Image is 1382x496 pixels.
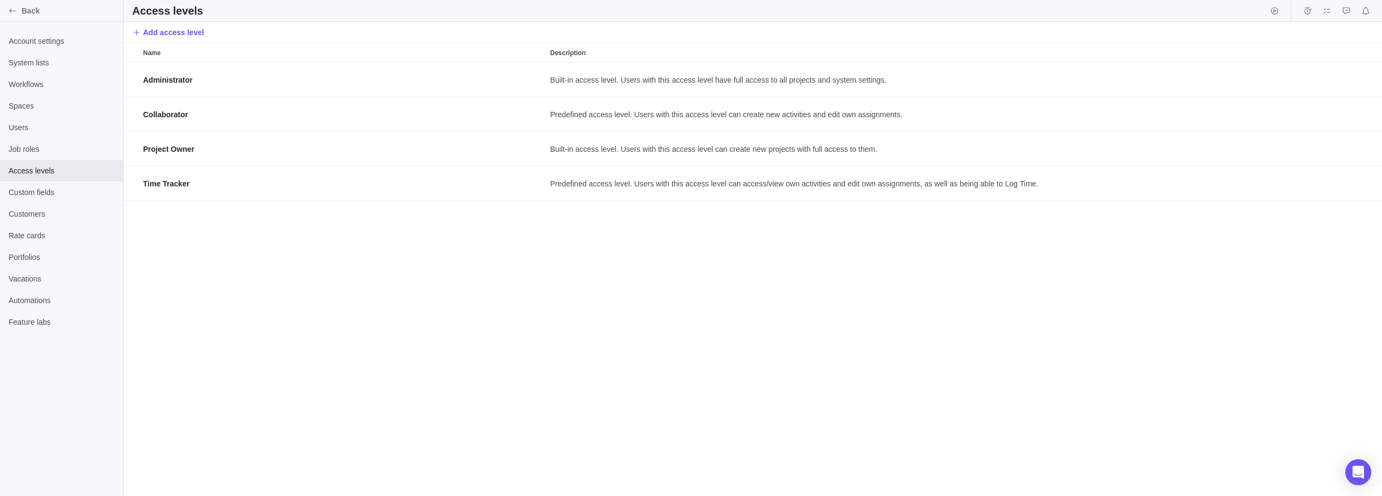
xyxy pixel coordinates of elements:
[546,63,1126,97] div: Built-in access level. Users with this access level have full access to all projects and system s...
[546,97,1126,131] div: Predefined access level. Users with this access level can create new activities and edit own assi...
[1339,8,1354,17] a: Approval requests
[1345,459,1371,485] div: Open Intercom Messenger
[9,57,114,68] span: System lists
[143,109,188,120] span: Collaborator
[550,178,1038,189] span: Predefined access level. Users with this access level can access/view own activities and edit own...
[9,187,114,198] span: Custom fields
[139,166,546,200] div: Time Tracker
[1300,3,1315,18] span: Time logs
[1319,3,1334,18] span: My assignments
[9,209,114,219] span: Customers
[143,178,189,189] span: Time Tracker
[9,122,114,133] span: Users
[546,132,1126,166] div: Description
[139,43,546,62] div: Name
[9,144,114,155] span: Job roles
[9,100,114,111] span: Spaces
[1339,3,1354,18] span: Approval requests
[132,3,203,18] h2: Access levels
[9,36,114,46] span: Account settings
[9,317,114,327] span: Feature labs
[1358,3,1373,18] span: Notifications
[9,295,114,306] span: Automations
[143,48,161,58] span: Name
[546,43,1126,62] div: Description
[139,166,546,201] div: Name
[9,230,114,241] span: Rate cards
[546,132,1126,166] div: Built-in access level. Users with this access level can create new projects with full access to t...
[546,166,1126,200] div: Predefined access level. Users with this access level can access/view own activities and edit own...
[9,252,114,263] span: Portfolios
[124,63,1382,496] div: grid
[143,144,194,155] span: Project Owner
[546,166,1126,201] div: Description
[139,63,546,97] div: Administrator
[9,79,114,90] span: Workflows
[139,132,546,166] div: Project Owner
[550,48,586,58] span: Description
[139,97,546,131] div: Collaborator
[550,75,886,85] span: Built-in access level. Users with this access level have full access to all projects and system s...
[143,27,204,38] span: Add access level
[1358,8,1373,17] a: Notifications
[1319,8,1334,17] a: My assignments
[1267,3,1282,18] span: Start timer
[9,165,114,176] span: Access levels
[546,97,1126,132] div: Description
[143,75,193,85] span: Administrator
[139,63,546,97] div: Name
[1300,8,1315,17] a: Time logs
[132,25,204,40] span: Add access level
[550,109,903,120] span: Predefined access level. Users with this access level can create new activities and edit own assi...
[139,97,546,132] div: Name
[9,273,114,284] span: Vacations
[139,132,546,166] div: Name
[546,63,1126,97] div: Description
[22,5,119,16] span: Back
[550,144,877,155] span: Built-in access level. Users with this access level can create new projects with full access to t...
